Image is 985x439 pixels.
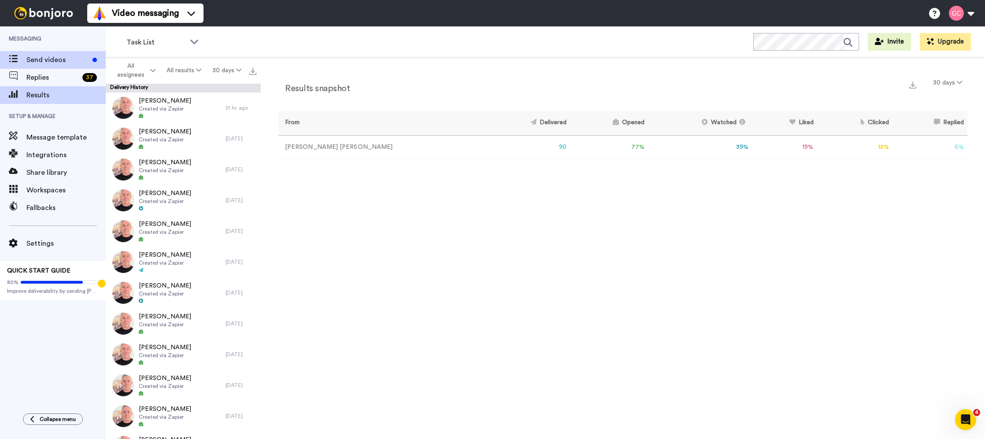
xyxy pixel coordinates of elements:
[928,75,967,91] button: 30 days
[126,37,185,48] span: Task List
[139,343,191,352] span: [PERSON_NAME]
[278,135,485,159] td: [PERSON_NAME] [PERSON_NAME]
[973,409,980,416] span: 4
[139,321,191,328] span: Created via Zapier
[82,73,97,82] div: 37
[106,154,261,185] a: [PERSON_NAME]Created via Zapier[DATE]
[139,158,191,167] span: [PERSON_NAME]
[107,58,161,83] button: All assignees
[40,416,76,423] span: Collapse menu
[106,401,261,432] a: [PERSON_NAME]Created via Zapier[DATE]
[139,413,191,421] span: Created via Zapier
[112,128,134,150] img: 576f4eec-8e87-41eb-a06e-bd0fe003b8d6-thumb.jpg
[23,413,83,425] button: Collapse menu
[139,374,191,383] span: [PERSON_NAME]
[920,33,971,51] button: Upgrade
[93,6,107,20] img: vm-color.svg
[139,383,191,390] span: Created via Zapier
[226,135,256,142] div: [DATE]
[139,220,191,229] span: [PERSON_NAME]
[106,185,261,216] a: [PERSON_NAME]Created via Zapier[DATE]
[112,251,134,273] img: 0f3e4218-6a68-49ec-b61d-94b6a264bb5e-thumb.jpg
[11,7,77,19] img: bj-logo-header-white.svg
[139,167,191,174] span: Created via Zapier
[26,132,106,143] span: Message template
[226,166,256,173] div: [DATE]
[139,251,191,259] span: [PERSON_NAME]
[139,127,191,136] span: [PERSON_NAME]
[955,409,976,430] iframe: Intercom live chat
[26,238,106,249] span: Settings
[226,228,256,235] div: [DATE]
[26,72,79,83] span: Replies
[106,84,261,92] div: Delivery History
[485,135,570,159] td: 90
[7,288,99,295] span: Improve deliverability by sending [PERSON_NAME]’s from your own email
[207,63,247,78] button: 30 days
[909,81,916,89] img: export.svg
[892,111,967,135] th: Replied
[161,63,207,78] button: All results
[226,258,256,266] div: [DATE]
[570,111,648,135] th: Opened
[112,220,134,242] img: 72dbd22e-27cb-437a-ad45-756cc0e19b4b-thumb.jpg
[139,290,191,297] span: Created via Zapier
[26,55,89,65] span: Send videos
[226,351,256,358] div: [DATE]
[106,308,261,339] a: [PERSON_NAME]Created via Zapier[DATE]
[139,136,191,143] span: Created via Zapier
[112,159,134,181] img: 93db93a6-7d83-4ef4-a943-3204e4f5451d-thumb.jpg
[139,312,191,321] span: [PERSON_NAME]
[139,405,191,413] span: [PERSON_NAME]
[26,90,106,100] span: Results
[106,247,261,277] a: [PERSON_NAME]Created via Zapier[DATE]
[112,313,134,335] img: f787fdc6-4e2a-42e7-ac85-809a47f13ed8-thumb.jpg
[868,33,911,51] button: Invite
[139,198,191,205] span: Created via Zapier
[278,111,485,135] th: From
[139,229,191,236] span: Created via Zapier
[139,105,191,112] span: Created via Zapier
[112,7,179,19] span: Video messaging
[226,320,256,327] div: [DATE]
[112,282,134,304] img: 2d20454d-cab0-4d5b-b26a-56d9f05c8176-thumb.jpg
[139,259,191,266] span: Created via Zapier
[106,216,261,247] a: [PERSON_NAME]Created via Zapier[DATE]
[907,78,919,91] button: Export a summary of each team member’s results that match this filter now.
[7,279,19,286] span: 80%
[139,189,191,198] span: [PERSON_NAME]
[226,382,256,389] div: [DATE]
[26,150,106,160] span: Integrations
[139,96,191,105] span: [PERSON_NAME]
[26,203,106,213] span: Fallbacks
[112,189,134,211] img: ba4016d2-86c7-459c-9623-24399cbcddc3-thumb.jpg
[648,135,752,159] td: 39 %
[106,277,261,308] a: [PERSON_NAME]Created via Zapier[DATE]
[892,135,967,159] td: 6 %
[648,111,752,135] th: Watched
[226,413,256,420] div: [DATE]
[106,92,261,123] a: [PERSON_NAME]Created via Zapier21 hr. ago
[247,64,259,77] button: Export all results that match these filters now.
[26,185,106,196] span: Workspaces
[226,104,256,111] div: 21 hr. ago
[7,268,70,274] span: QUICK START GUIDE
[106,123,261,154] a: [PERSON_NAME]Created via Zapier[DATE]
[112,374,134,396] img: 9daa0870-9c15-40ef-be7d-a2a13ad9b2b9-thumb.jpg
[752,135,817,159] td: 19 %
[106,370,261,401] a: [PERSON_NAME]Created via Zapier[DATE]
[226,197,256,204] div: [DATE]
[570,135,648,159] td: 77 %
[113,62,148,79] span: All assignees
[26,167,106,178] span: Share library
[139,352,191,359] span: Created via Zapier
[98,280,106,288] div: Tooltip anchor
[139,281,191,290] span: [PERSON_NAME]
[106,339,261,370] a: [PERSON_NAME]Created via Zapier[DATE]
[278,84,350,93] h2: Results snapshot
[817,111,893,135] th: Clicked
[112,97,134,119] img: 9651a409-ec5e-4d04-9f38-ba0464f7692f-thumb.jpg
[112,405,134,427] img: 406e9fe5-55fb-4406-92ab-1b3e000f112b-thumb.jpg
[249,68,256,75] img: export.svg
